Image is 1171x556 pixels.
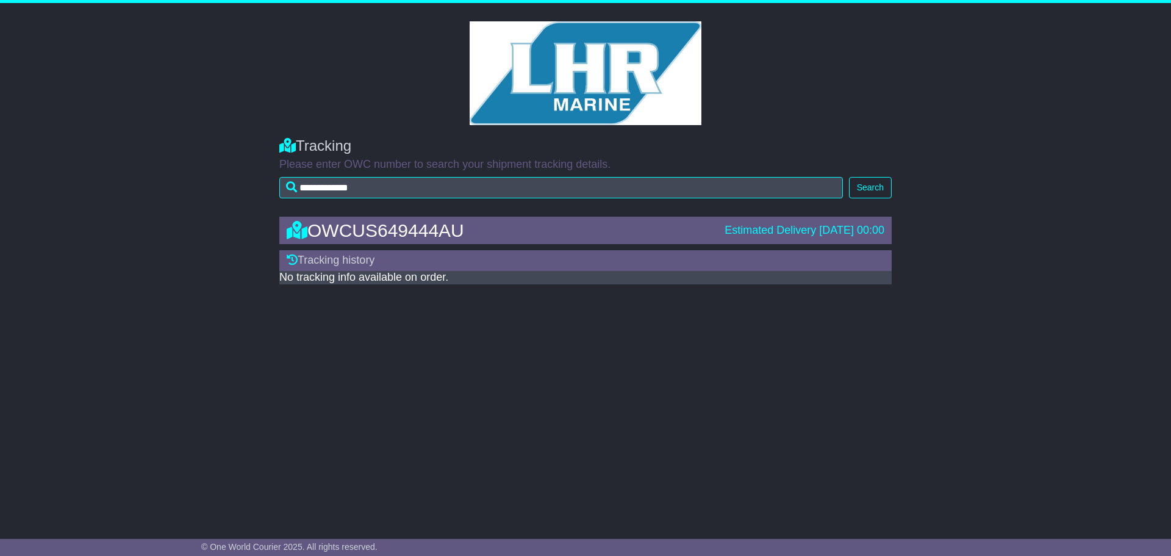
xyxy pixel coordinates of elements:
[279,271,892,284] div: No tracking info available on order.
[281,220,718,240] div: OWCUS649444AU
[201,542,378,552] span: © One World Courier 2025. All rights reserved.
[279,158,892,171] p: Please enter OWC number to search your shipment tracking details.
[470,21,701,125] img: GetCustomerLogo
[725,224,884,237] div: Estimated Delivery [DATE] 00:00
[849,177,892,198] button: Search
[279,137,892,155] div: Tracking
[279,250,892,271] div: Tracking history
